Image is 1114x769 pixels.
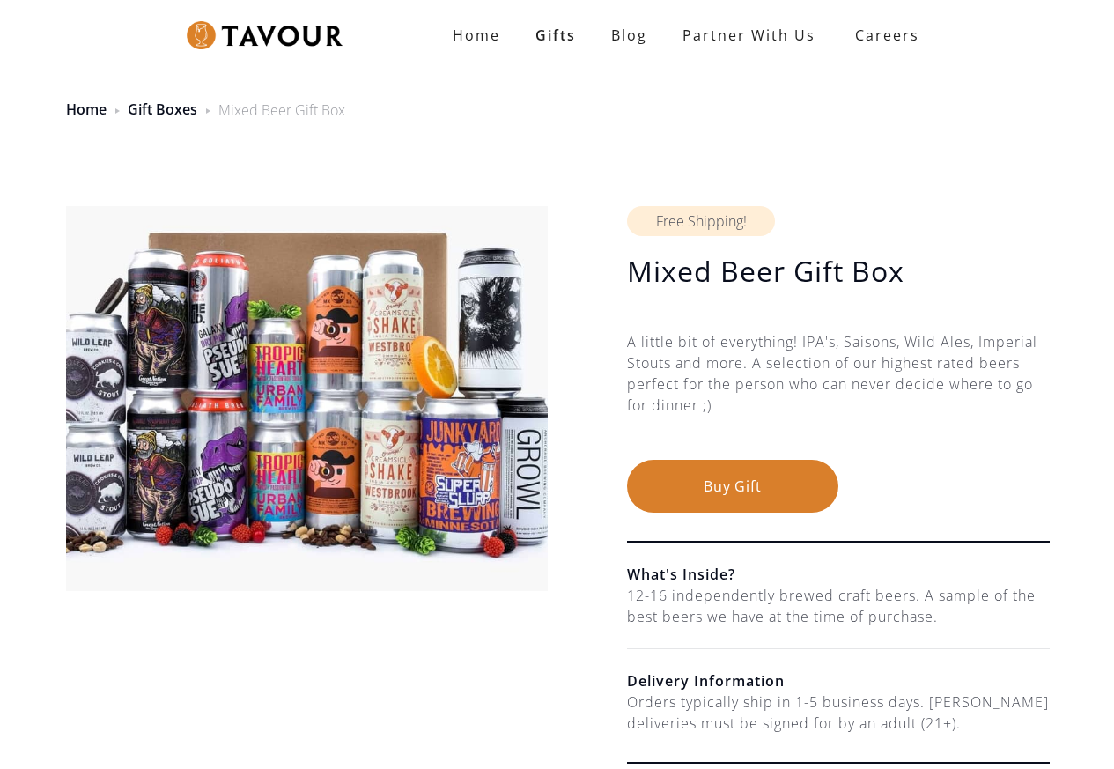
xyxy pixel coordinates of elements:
button: Buy Gift [627,460,838,513]
a: Blog [594,18,665,53]
h1: Mixed Beer Gift Box [627,254,1050,289]
a: Careers [833,11,933,60]
div: Mixed Beer Gift Box [218,100,345,121]
div: Orders typically ship in 1-5 business days. [PERSON_NAME] deliveries must be signed for by an adu... [627,691,1050,734]
strong: Home [453,26,500,45]
h6: Delivery Information [627,670,1050,691]
a: Gift Boxes [128,100,197,119]
a: Home [435,18,518,53]
h6: What's Inside? [627,564,1050,585]
div: Free Shipping! [627,206,775,236]
div: A little bit of everything! IPA's, Saisons, Wild Ales, Imperial Stouts and more. A selection of o... [627,331,1050,460]
a: Home [66,100,107,119]
strong: Careers [855,18,919,53]
div: 12-16 independently brewed craft beers. A sample of the best beers we have at the time of purchase. [627,585,1050,627]
a: partner with us [665,18,833,53]
a: Gifts [518,18,594,53]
